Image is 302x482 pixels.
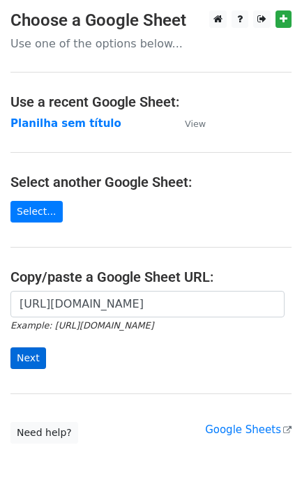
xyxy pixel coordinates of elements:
small: View [185,119,206,129]
small: Example: [URL][DOMAIN_NAME] [10,320,153,331]
input: Next [10,347,46,369]
h4: Select another Google Sheet: [10,174,292,190]
div: Widget de chat [232,415,302,482]
a: Need help? [10,422,78,444]
a: Google Sheets [205,423,292,436]
h3: Choose a Google Sheet [10,10,292,31]
a: View [171,117,206,130]
a: Select... [10,201,63,223]
p: Use one of the options below... [10,36,292,51]
h4: Copy/paste a Google Sheet URL: [10,269,292,285]
iframe: Chat Widget [232,415,302,482]
input: Paste your Google Sheet URL here [10,291,285,317]
h4: Use a recent Google Sheet: [10,93,292,110]
a: Planilha sem título [10,117,121,130]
